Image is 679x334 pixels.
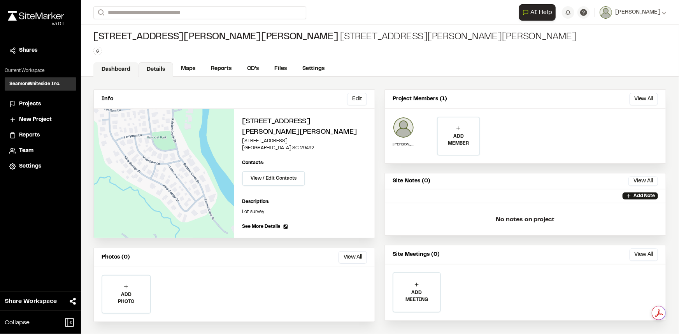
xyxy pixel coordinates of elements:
a: Team [9,147,72,155]
a: Reports [203,61,239,76]
p: No notes on project [391,207,660,232]
span: Projects [19,100,41,108]
p: Photos (0) [102,253,130,262]
a: New Project [9,115,72,124]
a: Projects [9,100,72,108]
div: Open AI Assistant [519,4,559,21]
span: Collapse [5,318,30,327]
a: Settings [295,61,332,76]
p: [STREET_ADDRESS] [242,138,367,145]
p: Add Note [633,192,655,199]
p: Current Workspace [5,67,76,74]
button: View All [339,251,367,264]
a: Settings [9,162,72,171]
button: View All [630,248,658,261]
img: Joseph Boyatt [393,117,414,138]
div: Oh geez...please don't... [8,21,64,28]
p: [GEOGRAPHIC_DATA] , SC 29492 [242,145,367,152]
a: Shares [9,46,72,55]
button: Open AI Assistant [519,4,556,21]
p: Site Notes (0) [393,177,430,185]
a: Details [139,62,173,77]
span: AI Help [530,8,552,17]
p: ADD MEETING [393,289,440,303]
p: Lot survey [242,208,367,215]
span: See More Details [242,223,280,230]
img: User [600,6,612,19]
div: [STREET_ADDRESS][PERSON_NAME][PERSON_NAME] [93,31,576,44]
button: View / Edit Contacts [242,171,305,186]
span: Share Workspace [5,297,57,306]
h3: SeamonWhiteside Inc. [9,80,60,87]
p: Project Members (1) [393,95,447,103]
a: Dashboard [93,62,139,77]
p: Info [102,95,113,103]
button: View All [628,177,658,186]
span: Team [19,147,33,155]
span: New Project [19,115,52,124]
p: Contacts: [242,159,264,166]
h2: [STREET_ADDRESS][PERSON_NAME][PERSON_NAME] [242,117,367,138]
span: [PERSON_NAME] [615,8,660,17]
span: Shares [19,46,37,55]
button: View All [630,93,658,105]
button: Edit [347,93,367,105]
p: Description: [242,198,367,205]
span: Settings [19,162,41,171]
button: Edit Tags [93,47,102,55]
a: CD's [239,61,267,76]
a: Maps [173,61,203,76]
p: [PERSON_NAME] [393,142,414,147]
span: Reports [19,131,40,140]
a: Files [267,61,295,76]
img: rebrand.png [8,11,64,21]
button: [PERSON_NAME] [600,6,667,19]
a: Reports [9,131,72,140]
span: [STREET_ADDRESS][PERSON_NAME][PERSON_NAME] [93,31,339,44]
p: ADD MEMBER [438,133,479,147]
p: ADD PHOTO [102,291,150,305]
p: Site Meetings (0) [393,250,440,259]
button: Search [93,6,107,19]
